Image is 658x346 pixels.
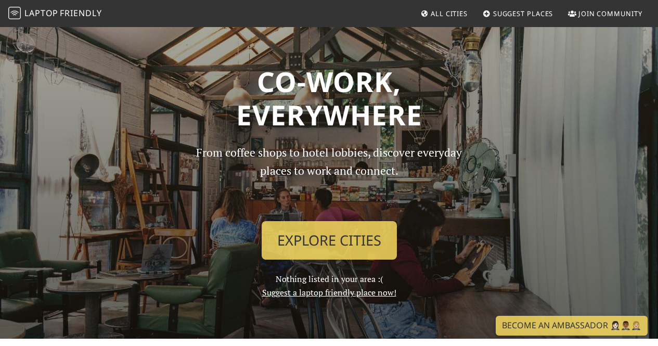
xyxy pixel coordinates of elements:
[479,4,558,23] a: Suggest Places
[8,5,102,23] a: LaptopFriendly LaptopFriendly
[578,9,642,18] span: Join Community
[431,9,468,18] span: All Cities
[39,65,620,131] h1: Co-work, Everywhere
[262,287,396,298] a: Suggest a laptop friendly place now!
[493,9,553,18] span: Suggest Places
[60,7,101,19] span: Friendly
[416,4,472,23] a: All Cities
[564,4,647,23] a: Join Community
[187,144,471,213] p: From coffee shops to hotel lobbies, discover everyday places to work and connect.
[496,316,648,336] a: Become an Ambassador 🤵🏻‍♀️🤵🏾‍♂️🤵🏼‍♀️
[181,144,478,299] div: Nothing listed in your area :(
[262,221,397,260] a: Explore Cities
[24,7,58,19] span: Laptop
[8,7,21,19] img: LaptopFriendly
